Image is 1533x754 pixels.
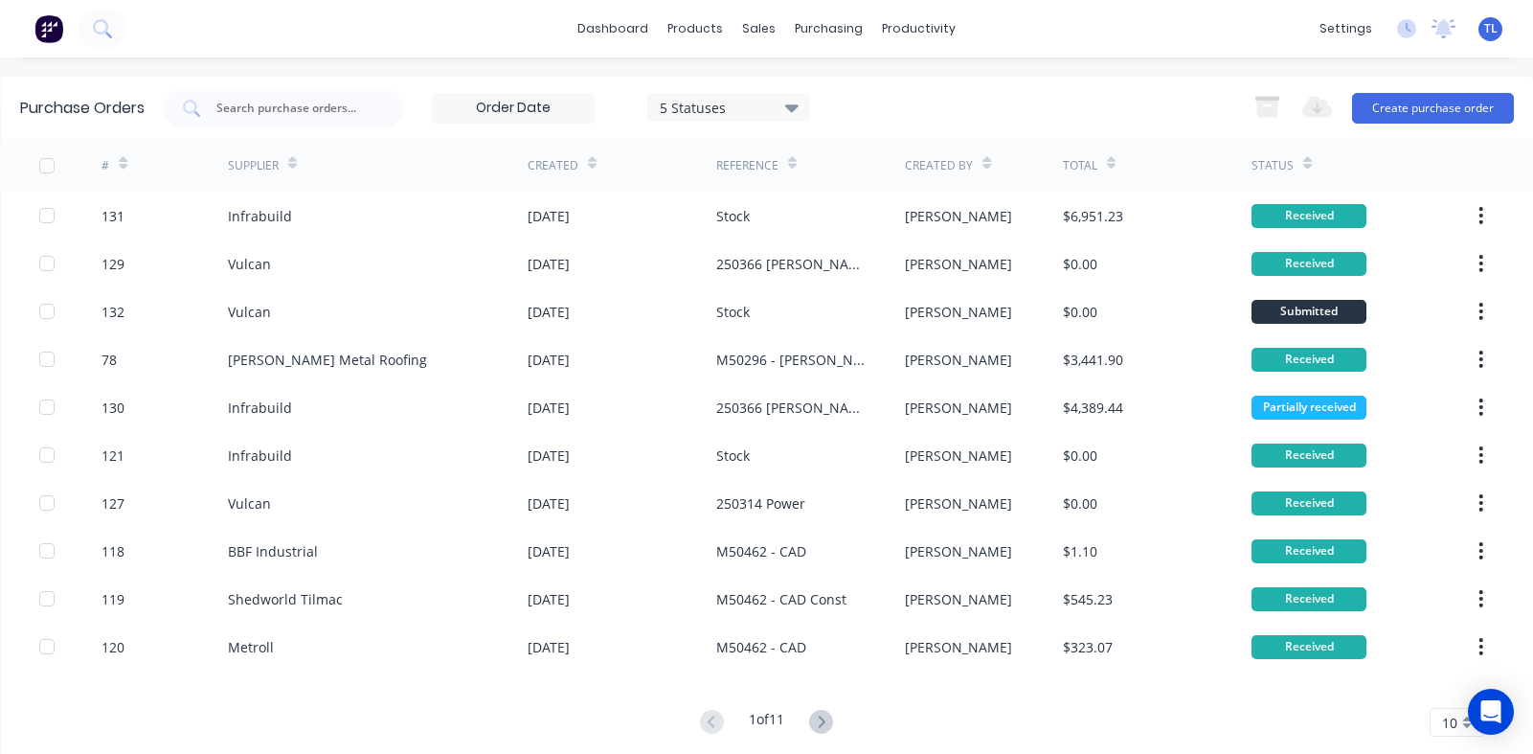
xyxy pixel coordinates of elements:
[716,254,867,274] div: 250366 [PERSON_NAME] dairy
[1251,348,1366,372] div: Received
[658,14,733,43] div: products
[716,157,778,174] div: Reference
[1352,93,1514,124] button: Create purchase order
[1063,446,1097,466] div: $0.00
[528,206,570,226] div: [DATE]
[101,493,124,514] div: 127
[228,254,271,274] div: Vulcan
[1310,14,1382,43] div: settings
[228,350,427,370] div: [PERSON_NAME] Metal Roofing
[785,14,872,43] div: purchasing
[716,350,867,370] div: M50296 - [PERSON_NAME]
[101,446,124,466] div: 121
[905,446,1012,466] div: [PERSON_NAME]
[716,206,750,226] div: Stock
[716,302,750,322] div: Stock
[101,302,124,322] div: 132
[1251,491,1366,515] div: Received
[905,254,1012,274] div: [PERSON_NAME]
[1063,157,1097,174] div: Total
[1251,539,1366,563] div: Received
[716,589,846,609] div: M50462 - CAD Const
[101,541,124,561] div: 118
[716,637,806,657] div: M50462 - CAD
[905,541,1012,561] div: [PERSON_NAME]
[1063,254,1097,274] div: $0.00
[905,398,1012,418] div: [PERSON_NAME]
[1251,635,1366,659] div: Received
[228,637,274,657] div: Metroll
[528,589,570,609] div: [DATE]
[1251,204,1366,228] div: Received
[1063,398,1123,418] div: $4,389.44
[228,446,292,466] div: Infrabuild
[1251,157,1294,174] div: Status
[1484,20,1498,37] span: TL
[101,350,117,370] div: 78
[1468,689,1514,735] div: Open Intercom Messenger
[528,157,578,174] div: Created
[1251,300,1366,324] div: Submitted
[528,446,570,466] div: [DATE]
[528,493,570,514] div: [DATE]
[20,97,145,120] div: Purchase Orders
[214,99,373,118] input: Search purchase orders...
[528,254,570,274] div: [DATE]
[1251,587,1366,611] div: Received
[228,398,292,418] div: Infrabuild
[228,206,292,226] div: Infrabuild
[1251,396,1366,420] div: Partially received
[749,709,784,737] div: 1 of 11
[1063,206,1123,226] div: $6,951.23
[528,398,570,418] div: [DATE]
[101,157,109,174] div: #
[101,398,124,418] div: 130
[872,14,965,43] div: productivity
[1063,589,1113,609] div: $545.23
[905,589,1012,609] div: [PERSON_NAME]
[568,14,658,43] a: dashboard
[1063,302,1097,322] div: $0.00
[716,398,867,418] div: 250366 [PERSON_NAME] Dairy
[228,493,271,514] div: Vulcan
[228,589,343,609] div: Shedworld Tilmac
[905,493,1012,514] div: [PERSON_NAME]
[528,350,570,370] div: [DATE]
[905,637,1012,657] div: [PERSON_NAME]
[1063,541,1097,561] div: $1.10
[433,94,594,123] input: Order Date
[228,302,271,322] div: Vulcan
[1063,637,1113,657] div: $323.07
[733,14,785,43] div: sales
[1063,493,1097,514] div: $0.00
[101,254,124,274] div: 129
[528,541,570,561] div: [DATE]
[101,206,124,226] div: 131
[1442,713,1457,733] span: 10
[660,97,797,117] div: 5 Statuses
[228,157,279,174] div: Supplier
[905,302,1012,322] div: [PERSON_NAME]
[34,14,63,43] img: Factory
[716,446,750,466] div: Stock
[716,541,806,561] div: M50462 - CAD
[905,206,1012,226] div: [PERSON_NAME]
[101,637,124,657] div: 120
[905,350,1012,370] div: [PERSON_NAME]
[228,541,318,561] div: BBF Industrial
[905,157,973,174] div: Created By
[528,637,570,657] div: [DATE]
[1251,444,1366,468] div: Received
[1063,350,1123,370] div: $3,441.90
[101,589,124,609] div: 119
[1251,252,1366,276] div: Received
[528,302,570,322] div: [DATE]
[716,493,805,514] div: 250314 Power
